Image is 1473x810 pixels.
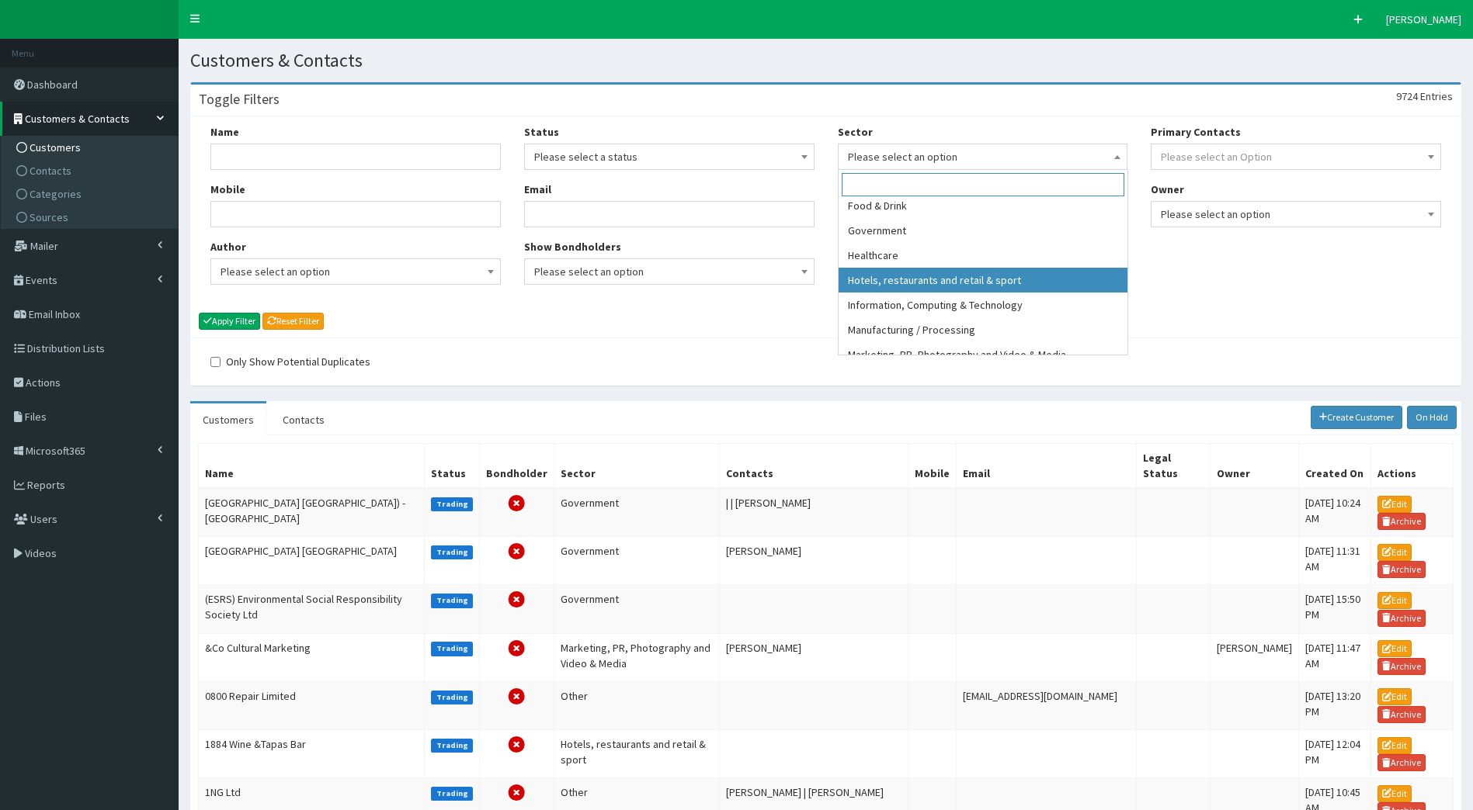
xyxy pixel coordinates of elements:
[1299,633,1371,681] td: [DATE] 11:47 AM
[221,261,491,282] span: Please select an option
[1377,640,1412,657] a: Edit
[199,585,425,633] td: (ESRS) Environmental Social Responsibility Society Ltd
[1299,681,1371,729] td: [DATE] 13:20 PM
[1299,443,1371,488] th: Created On
[720,537,908,585] td: [PERSON_NAME]
[1299,488,1371,537] td: [DATE] 10:24 AM
[210,258,501,285] span: Please select an option
[25,546,57,560] span: Videos
[908,443,956,488] th: Mobile
[554,633,719,681] td: Marketing, PR, Photography and Video & Media
[1377,513,1426,530] a: Archive
[27,478,65,492] span: Reports
[30,187,82,201] span: Categories
[479,443,554,488] th: Bondholder
[1211,443,1299,488] th: Owner
[262,313,324,330] a: Reset Filter
[1299,729,1371,777] td: [DATE] 12:04 PM
[210,124,239,140] label: Name
[1377,610,1426,627] a: Archive
[1420,89,1453,103] span: Entries
[199,633,425,681] td: &Co Cultural Marketing
[1151,201,1441,227] span: Please select an option
[27,78,78,92] span: Dashboard
[1299,537,1371,585] td: [DATE] 11:31 AM
[524,258,815,285] span: Please select an option
[839,342,1127,367] li: Marketing, PR, Photography and Video & Media
[431,787,473,801] label: Trading
[1377,754,1426,771] a: Archive
[524,124,559,140] label: Status
[190,50,1461,71] h1: Customers & Contacts
[1377,688,1412,705] a: Edit
[554,585,719,633] td: Government
[199,92,280,106] h3: Toggle Filters
[1161,150,1272,164] span: Please select an Option
[1396,89,1418,103] span: 9724
[27,341,105,355] span: Distribution Lists
[431,545,473,559] label: Trading
[524,239,621,254] label: Show Bondholders
[26,444,85,458] span: Microsoft365
[199,443,425,488] th: Name
[199,313,260,330] button: Apply Filter
[1299,585,1371,633] td: [DATE] 15:50 PM
[199,537,425,585] td: [GEOGRAPHIC_DATA] [GEOGRAPHIC_DATA]
[1151,182,1184,197] label: Owner
[839,317,1127,342] li: Manufacturing / Processing
[1161,203,1431,225] span: Please select an option
[524,182,551,197] label: Email
[534,261,804,282] span: Please select an option
[839,193,1127,218] li: Food & Drink
[210,354,370,369] label: Only Show Potential Duplicates
[554,729,719,777] td: Hotels, restaurants and retail & sport
[30,512,57,526] span: Users
[838,144,1128,170] span: Please select an option
[839,243,1127,268] li: Healthcare
[210,357,221,367] input: Only Show Potential Duplicates
[839,292,1127,317] li: Information, Computing & Technology
[210,182,245,197] label: Mobile
[270,403,337,436] a: Contacts
[425,443,480,488] th: Status
[1311,406,1403,429] a: Create Customer
[26,273,57,287] span: Events
[1377,737,1412,754] a: Edit
[199,488,425,537] td: [GEOGRAPHIC_DATA] [GEOGRAPHIC_DATA]) - [GEOGRAPHIC_DATA]
[1377,496,1412,513] a: Edit
[1377,561,1426,578] a: Archive
[1211,633,1299,681] td: [PERSON_NAME]
[1386,12,1461,26] span: [PERSON_NAME]
[30,210,68,224] span: Sources
[431,594,473,607] label: Trading
[554,537,719,585] td: Government
[30,140,81,154] span: Customers
[1377,658,1426,675] a: Archive
[5,206,178,229] a: Sources
[431,642,473,656] label: Trading
[5,159,178,182] a: Contacts
[431,691,473,704] label: Trading
[30,164,71,178] span: Contacts
[554,443,719,488] th: Sector
[1377,544,1412,561] a: Edit
[1377,785,1412,802] a: Edit
[720,488,908,537] td: | | [PERSON_NAME]
[1151,124,1241,140] label: Primary Contacts
[554,681,719,729] td: Other
[431,739,473,753] label: Trading
[838,124,873,140] label: Sector
[1371,443,1454,488] th: Actions
[210,239,246,254] label: Author
[534,146,804,168] span: Please select a status
[190,403,266,436] a: Customers
[848,146,1118,168] span: Please select an option
[720,633,908,681] td: [PERSON_NAME]
[1136,443,1211,488] th: Legal Status
[839,268,1127,292] li: Hotels, restaurants and retail & sport
[29,307,80,321] span: Email Inbox
[199,681,425,729] td: 0800 Repair Limited
[839,218,1127,243] li: Government
[524,144,815,170] span: Please select a status
[956,443,1136,488] th: Email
